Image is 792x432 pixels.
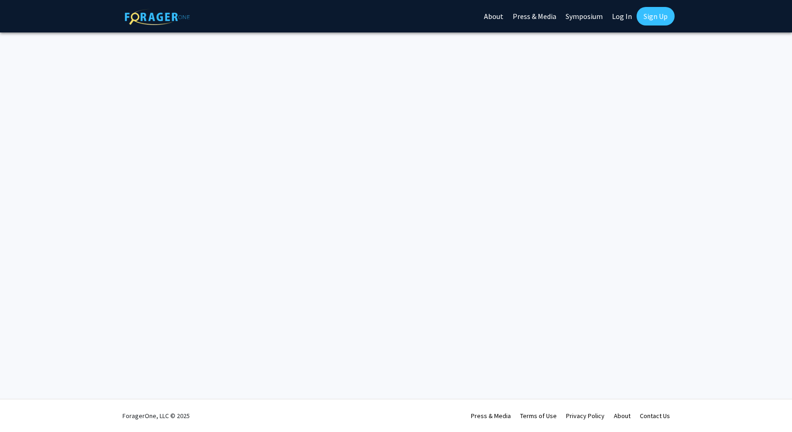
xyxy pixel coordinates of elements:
[566,412,605,420] a: Privacy Policy
[122,400,190,432] div: ForagerOne, LLC © 2025
[637,7,675,25] a: Sign Up
[614,412,631,420] a: About
[640,412,670,420] a: Contact Us
[125,9,190,25] img: ForagerOne Logo
[471,412,511,420] a: Press & Media
[520,412,557,420] a: Terms of Use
